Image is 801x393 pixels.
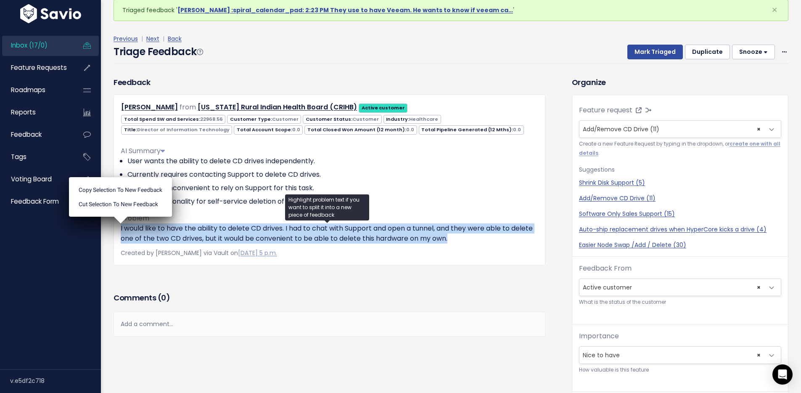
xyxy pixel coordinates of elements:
span: 0.0 [292,126,300,133]
span: | [161,35,166,43]
span: Feedback [11,130,42,139]
span: 22968.56 [200,116,223,122]
a: Previous [114,35,138,43]
span: Customer Type: [227,115,301,124]
label: Importance [579,331,619,341]
a: [US_STATE] Rural Indian Health Board (CRIHB) [198,102,357,112]
span: Total Closed Won Amount (12 month): [304,125,417,134]
span: Healthcare [409,116,438,122]
span: Active customer [579,279,781,296]
span: Total Account Scope: [234,125,303,134]
small: What is the status of the customer [579,298,781,307]
a: Add/Remove CD Drive (11) [579,194,781,203]
a: Inbox (17/0) [2,36,70,55]
span: Inbox (17/0) [11,41,48,50]
img: logo-white.9d6f32f41409.svg [18,4,83,23]
a: [PERSON_NAME] [121,102,178,112]
span: 0.0 [406,126,414,133]
span: Add/Remove CD Drive (11) [583,125,659,133]
a: Back [168,35,182,43]
span: Total Spend SW and Services: [121,115,225,124]
small: Create a new Feature Request by typing in the dropdown, or . [579,140,781,158]
a: Feature Requests [2,58,70,77]
li: User wants the ability to delete CD drives independently. [127,156,538,166]
span: Roadmaps [11,85,45,94]
div: Highlight problem text if you want to split it into a new piece of feedback [285,194,369,220]
p: I would like to have the ability to delete CD drives. I had to chat with Support and open a tunne... [121,223,538,244]
label: Feature request [579,105,632,115]
span: Customer Status: [303,115,381,124]
span: AI Summary [121,146,165,156]
div: Add a comment... [114,312,545,337]
span: 0 [161,292,166,303]
div: Open Intercom Messenger [772,364,793,385]
span: from [180,102,196,112]
span: | [140,35,145,43]
span: Feature Requests [11,63,67,72]
a: Next [146,35,159,43]
small: How valuable is this feature [579,366,781,374]
button: Snooze [732,45,775,60]
a: [PERSON_NAME] :spiral_calendar_pad: 2:23 PM They use to have Veeam. He wants to know if veeam ca… [177,6,513,14]
span: Nice to have [579,346,781,364]
li: Cut selection to new Feedback [72,197,169,211]
a: Software Only Sales Support (15) [579,210,781,218]
span: Total Pipeline Generated (12 Mths): [419,125,524,134]
li: Copy selection to new Feedback [72,182,169,196]
a: Reports [2,103,70,122]
a: Easier Node Swap /Add / Delete (30) [579,241,781,250]
span: Tags [11,152,26,161]
span: Title: [121,125,232,134]
span: × [757,279,761,296]
span: Director of Information Technology [137,126,230,133]
div: v.e5df2c718 [10,370,101,392]
li: Currently requires contacting Support to delete CD drives. [127,170,538,180]
button: Mark Triaged [627,45,683,60]
span: Voting Board [11,175,52,183]
span: × [772,3,777,17]
span: Feedback form [11,197,59,206]
h3: Comments ( ) [114,292,545,304]
a: Feedback [2,125,70,144]
a: Feedback form [2,192,70,211]
span: × [757,347,761,364]
label: Feedback From [579,263,632,274]
a: Tags [2,147,70,167]
span: Customer [352,116,379,122]
h3: Feedback [114,77,150,88]
li: User finds it inconvenient to rely on Support for this task. [127,183,538,193]
h4: Triage Feedback [114,44,203,59]
a: Voting Board [2,170,70,189]
span: Nice to have [579,347,764,364]
a: [DATE] 5 p.m. [238,249,277,257]
strong: Active customer [362,104,405,111]
span: Reports [11,108,36,117]
span: 0.0 [513,126,521,133]
a: create one with all details [579,141,780,156]
span: Created by [PERSON_NAME] via Vault on [121,249,277,257]
span: × [757,121,761,138]
a: Auto-ship replacement drives when HyperCore kicks a drive (4) [579,225,781,234]
a: Roadmaps [2,80,70,100]
button: Duplicate [685,45,730,60]
span: Customer [272,116,299,122]
span: Active customer [579,279,764,296]
h3: Organize [572,77,788,88]
a: Shrink Disk Support (5) [579,178,781,187]
span: Industry: [383,115,441,124]
p: Suggestions [579,165,781,175]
